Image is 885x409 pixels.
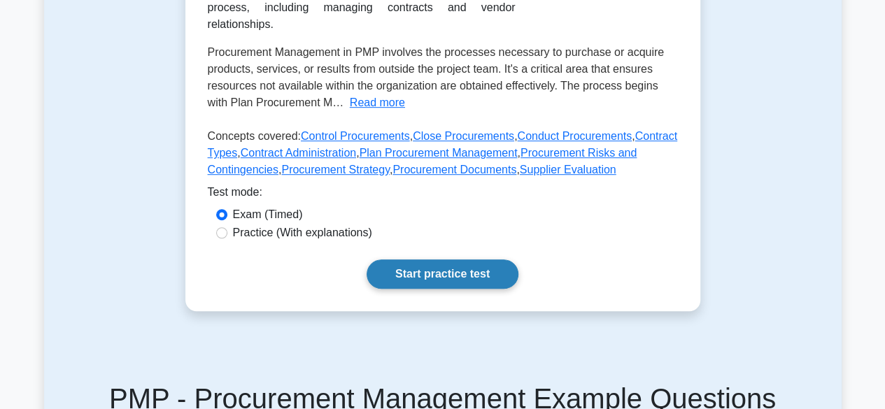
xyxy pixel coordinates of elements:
a: Start practice test [367,259,518,289]
p: Concepts covered: , , , , , , , , , [208,128,678,184]
a: Control Procurements [301,130,410,142]
a: Conduct Procurements [517,130,632,142]
a: Supplier Evaluation [520,164,616,175]
a: Procurement Documents [392,164,516,175]
label: Exam (Timed) [233,206,303,223]
button: Read more [350,94,405,111]
div: Test mode: [208,184,678,206]
a: Plan Procurement Management [360,147,518,159]
span: Procurement Management in PMP involves the processes necessary to purchase or acquire products, s... [208,46,664,108]
a: Procurement Strategy [281,164,389,175]
a: Contract Administration [241,147,356,159]
a: Close Procurements [413,130,514,142]
label: Practice (With explanations) [233,224,372,241]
